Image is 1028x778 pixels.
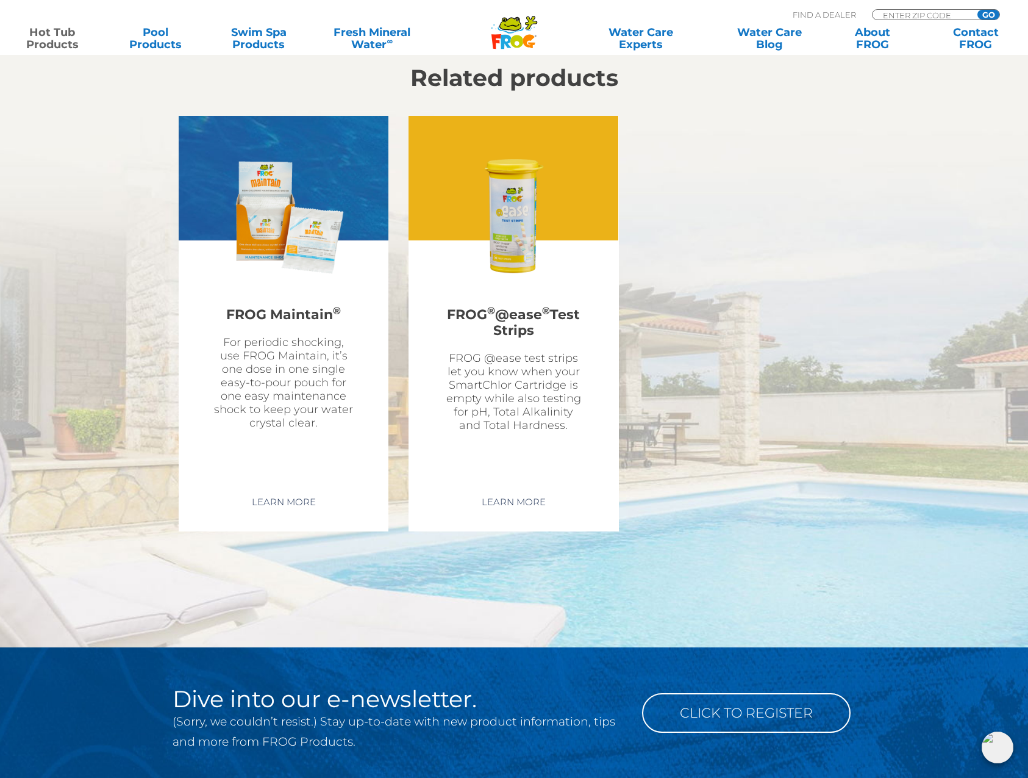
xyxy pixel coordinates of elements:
p: Find A Dealer [793,9,856,20]
h2: FROG Maintain [212,300,355,330]
h2: Related products [179,65,849,92]
a: Related Products ThumbnailFROG Maintain®For periodic shocking, use FROG Maintain, it’s one dose i... [179,116,388,482]
p: For periodic shocking, use FROG Maintain, it’s one dose in one single easy-to-pour pouch for one ... [212,336,355,430]
p: FROG @ease test strips let you know when your SmartChlor Cartridge is empty while also testing fo... [442,351,585,432]
a: Swim SpaProducts [219,26,299,51]
a: Water CareExperts [576,26,706,51]
input: Zip Code Form [882,10,964,20]
a: AboutFROG [832,26,913,51]
a: ContactFROG [935,26,1016,51]
p: (Sorry, we couldn’t resist.) Stay up-to-date with new product information, tips and more from FRO... [173,711,624,752]
sup: ® [487,304,495,316]
img: Related Products Thumbnail [213,146,354,288]
sup: ® [542,304,550,316]
img: Related Products Thumbnail [443,146,584,288]
a: Learn More [238,491,330,513]
a: Water CareBlog [729,26,810,51]
a: PoolProducts [115,26,196,51]
a: Related Products ThumbnailFROG®@ease®Test StripsFROG @ease test strips let you know when your Sma... [409,116,618,482]
h2: Dive into our e-newsletter. [173,687,624,711]
img: openIcon [982,732,1013,763]
a: Hot TubProducts [12,26,93,51]
sup: ∞ [387,36,393,46]
h2: FROG @ease Test Strips [442,300,585,345]
a: Fresh MineralWater∞ [322,26,423,51]
a: Learn More [468,491,560,513]
input: GO [977,10,999,20]
sup: ® [333,304,341,316]
a: Click to Register [642,693,851,733]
